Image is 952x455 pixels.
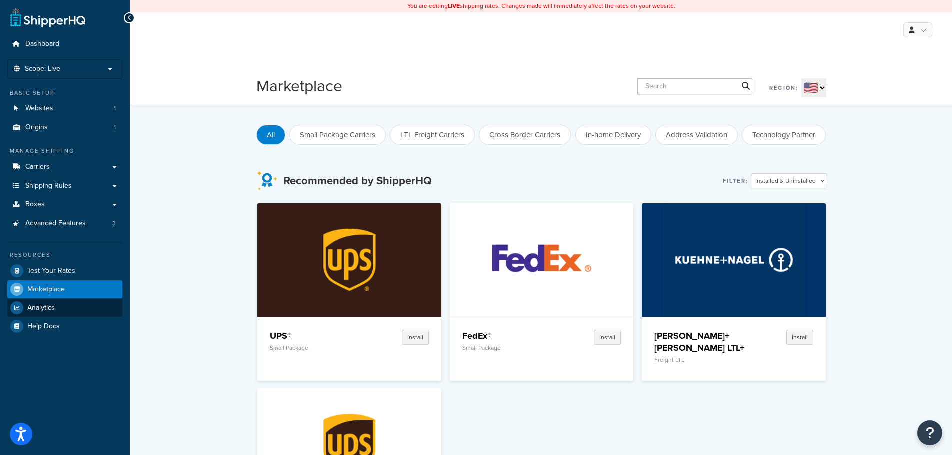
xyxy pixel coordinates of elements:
button: All [256,125,285,145]
button: In-home Delivery [575,125,651,145]
h1: Marketplace [256,75,342,97]
a: Carriers [7,158,122,176]
span: 1 [114,104,116,113]
a: Help Docs [7,317,122,335]
button: Technology Partner [742,125,826,145]
button: LTL Freight Carriers [390,125,475,145]
a: UPS®UPS®Small PackageInstall [257,203,441,381]
a: Advanced Features3 [7,214,122,233]
a: Origins1 [7,118,122,137]
h4: [PERSON_NAME]+[PERSON_NAME] LTL+ [654,330,749,354]
a: Boxes [7,195,122,214]
button: Install [402,330,429,345]
button: Cross Border Carriers [479,125,571,145]
p: Small Package [270,344,365,351]
a: Kuehne+Nagel LTL+[PERSON_NAME]+[PERSON_NAME] LTL+Freight LTLInstall [642,203,826,381]
li: Advanced Features [7,214,122,233]
h3: Recommended by ShipperHQ [283,175,432,187]
span: 3 [112,219,116,228]
span: Scope: Live [25,65,60,73]
span: Test Your Rates [27,267,75,275]
span: Marketplace [27,285,65,294]
span: Advanced Features [25,219,86,228]
button: Install [594,330,621,345]
span: Analytics [27,304,55,312]
h4: FedEx® [462,330,557,342]
li: Websites [7,99,122,118]
input: Search [637,78,752,94]
button: Install [786,330,813,345]
a: FedEx®FedEx®Small PackageInstall [450,203,634,381]
li: Origins [7,118,122,137]
span: Websites [25,104,53,113]
b: LIVE [448,1,460,10]
a: Websites1 [7,99,122,118]
span: 1 [114,123,116,132]
label: Filter: [723,174,748,188]
button: Open Resource Center [917,420,942,445]
img: UPS® [279,203,420,316]
span: Help Docs [27,322,60,331]
span: Dashboard [25,40,59,48]
div: Resources [7,251,122,259]
span: Shipping Rules [25,182,72,190]
a: Analytics [7,299,122,317]
div: Basic Setup [7,89,122,97]
a: Dashboard [7,35,122,53]
p: Small Package [462,344,557,351]
button: Small Package Carriers [289,125,386,145]
a: Shipping Rules [7,177,122,195]
img: FedEx® [471,203,612,316]
div: Manage Shipping [7,147,122,155]
span: Origins [25,123,48,132]
p: Freight LTL [654,356,749,363]
img: Kuehne+Nagel LTL+ [663,203,805,316]
h4: UPS® [270,330,365,342]
span: Boxes [25,200,45,209]
a: Marketplace [7,280,122,298]
span: Carriers [25,163,50,171]
button: Address Validation [655,125,738,145]
label: Region: [769,81,798,95]
a: Test Your Rates [7,262,122,280]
